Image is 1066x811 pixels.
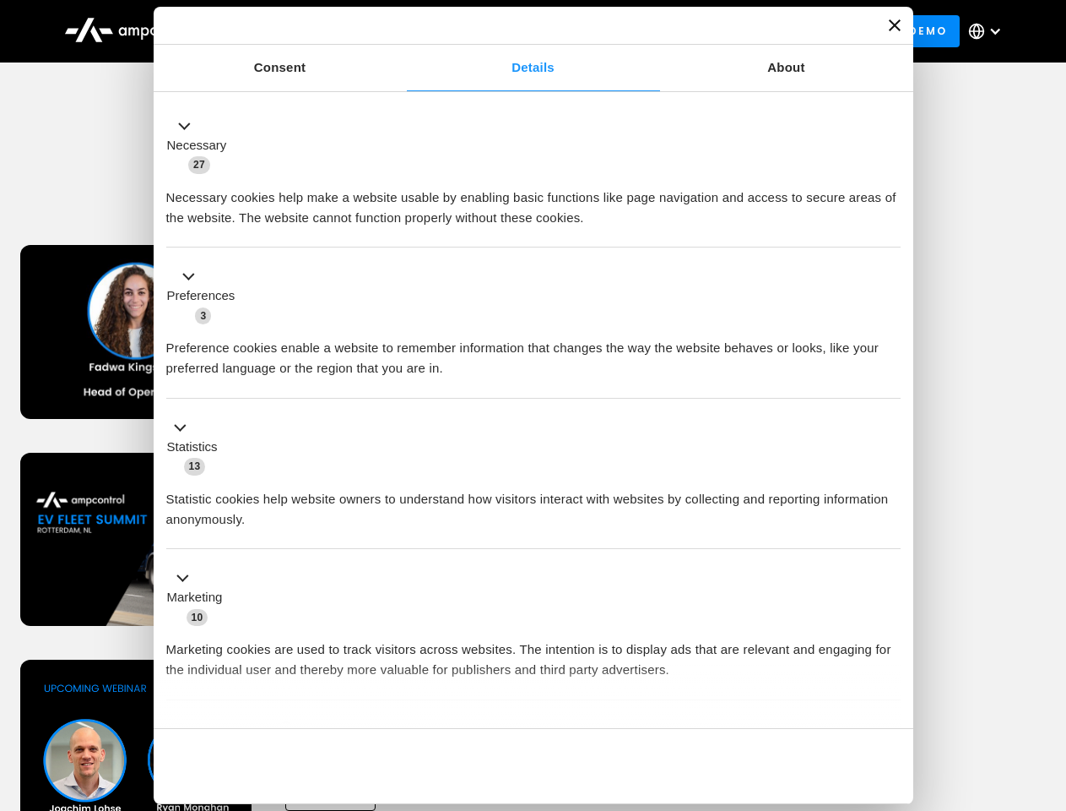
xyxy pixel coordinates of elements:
div: Statistic cookies help website owners to understand how visitors interact with websites by collec... [166,476,901,530]
button: Close banner [889,19,901,31]
button: Preferences (3) [166,267,246,326]
label: Statistics [167,438,218,457]
label: Preferences [167,286,235,306]
a: Consent [154,45,407,91]
span: 10 [187,609,208,626]
h1: Upcoming Webinars [20,171,1047,211]
span: 2 [279,721,295,738]
label: Necessary [167,136,227,155]
button: Unclassified (2) [166,719,305,740]
div: Preference cookies enable a website to remember information that changes the way the website beha... [166,325,901,378]
a: Details [407,45,660,91]
button: Okay [657,742,900,791]
span: 27 [188,156,210,173]
label: Marketing [167,588,223,607]
span: 13 [184,458,206,475]
button: Marketing (10) [166,569,233,628]
button: Necessary (27) [166,116,237,175]
div: Necessary cookies help make a website usable by enabling basic functions like page navigation and... [166,175,901,228]
div: Marketing cookies are used to track visitors across websites. The intention is to display ads tha... [166,627,901,680]
a: About [660,45,913,91]
button: Statistics (13) [166,417,228,476]
span: 3 [195,308,211,324]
